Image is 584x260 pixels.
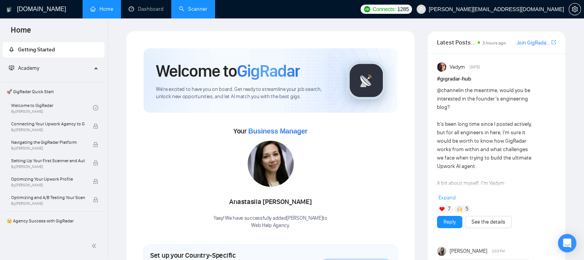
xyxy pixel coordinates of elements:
span: Expand [438,194,456,201]
span: double-left [91,242,99,250]
span: Latest Posts from the GigRadar Community [437,38,475,47]
span: Connects: [372,5,395,13]
a: Join GigRadar Slack Community [516,39,550,47]
p: Web Help Agency . [213,222,328,229]
img: Mariia Heshka [437,247,447,256]
img: ❤️ [439,206,445,212]
span: 3 hours ago [482,40,506,46]
a: 1️⃣ Start Here [11,229,93,245]
h1: Welcome to [156,61,300,81]
span: Optimizing and A/B Testing Your Scanner for Better Results [11,194,85,201]
span: lock [93,142,98,147]
span: Optimizing Your Upwork Profile [11,175,85,183]
span: We're excited to have you on board. Get ready to streamline your job search, unlock new opportuni... [156,86,334,100]
span: export [551,39,556,45]
span: Your [233,127,308,135]
span: Academy [18,65,39,71]
span: @channel [437,87,460,94]
button: Reply [437,216,462,228]
span: 7 [448,205,450,213]
div: Open Intercom Messenger [558,234,576,252]
img: Vadym [437,63,447,72]
span: [PERSON_NAME] [449,247,487,255]
li: Getting Started [3,42,104,58]
a: searchScanner [179,6,207,12]
span: By [PERSON_NAME] [11,165,85,169]
a: setting [569,6,581,12]
span: lock [93,179,98,184]
span: lock [93,197,98,202]
span: Getting Started [18,46,55,53]
span: check-circle [93,105,98,110]
h1: # gigradar-hub [437,75,556,83]
span: GigRadar [237,61,300,81]
a: dashboardDashboard [129,6,164,12]
span: Business Manager [248,127,307,135]
span: [DATE] [470,64,480,71]
span: Vadym [449,63,465,71]
img: upwork-logo.png [364,6,370,12]
span: Navigating the GigRadar Platform [11,138,85,146]
span: fund-projection-screen [9,65,14,71]
a: export [551,39,556,46]
span: Home [5,25,37,41]
img: 🙌 [457,206,462,212]
span: rocket [9,47,14,52]
button: See the details [465,216,512,228]
button: setting [569,3,581,15]
a: Welcome to GigRadarBy[PERSON_NAME] [11,99,93,116]
div: Anastasiia [PERSON_NAME] [213,196,328,209]
div: Yaay! We have successfully added [PERSON_NAME] to [213,215,328,229]
span: By [PERSON_NAME] [11,128,85,132]
a: homeHome [90,6,113,12]
img: 1706116703718-multi-26.jpg [248,141,294,187]
span: By [PERSON_NAME] [11,146,85,151]
span: Setting Up Your First Scanner and Auto-Bidder [11,157,85,165]
img: gigradar-logo.png [347,61,385,100]
a: Reply [443,218,456,226]
a: See the details [472,218,505,226]
span: Connecting Your Upwork Agency to GigRadar [11,120,85,128]
span: By [PERSON_NAME] [11,183,85,188]
span: 2:03 PM [492,248,505,255]
span: lock [93,160,98,166]
span: user [419,7,424,12]
span: 1285 [397,5,409,13]
img: logo [7,3,12,16]
span: lock [93,123,98,129]
span: Academy [9,65,39,71]
span: 5 [465,205,468,213]
span: By [PERSON_NAME] [11,201,85,206]
span: 🚀 GigRadar Quick Start [3,84,104,99]
span: 👑 Agency Success with GigRadar [3,213,104,229]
